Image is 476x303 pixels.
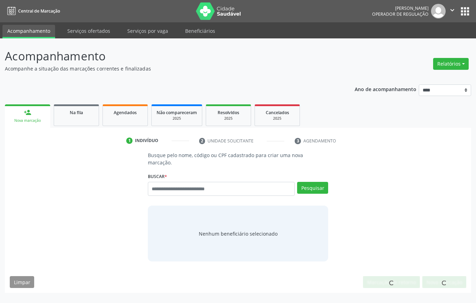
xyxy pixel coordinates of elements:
div: 2025 [260,116,295,121]
span: Agendados [114,110,137,116]
span: Não compareceram [157,110,197,116]
div: [PERSON_NAME] [372,5,429,11]
button:  [446,4,459,19]
div: 1 [126,138,133,144]
img: img [431,4,446,19]
label: Buscar [148,171,167,182]
div: Nova marcação [10,118,45,123]
p: Acompanhamento [5,47,331,65]
span: Resolvidos [218,110,239,116]
a: Serviços por vaga [122,25,173,37]
a: Acompanhamento [2,25,55,38]
a: Beneficiários [180,25,220,37]
div: person_add [24,109,31,116]
div: 2025 [157,116,197,121]
span: Nenhum beneficiário selecionado [199,230,278,237]
button: Limpar [10,276,34,288]
a: Central de Marcação [5,5,60,17]
div: Indivíduo [135,138,158,144]
p: Ano de acompanhamento [355,84,416,93]
div: 2025 [211,116,246,121]
span: Cancelados [266,110,289,116]
p: Busque pelo nome, código ou CPF cadastrado para criar uma nova marcação. [148,151,328,166]
button: apps [459,5,471,17]
i:  [448,6,456,14]
span: Central de Marcação [18,8,60,14]
span: Na fila [70,110,83,116]
a: Serviços ofertados [62,25,115,37]
span: Operador de regulação [372,11,429,17]
button: Pesquisar [297,182,328,194]
button: Relatórios [433,58,469,70]
p: Acompanhe a situação das marcações correntes e finalizadas [5,65,331,72]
